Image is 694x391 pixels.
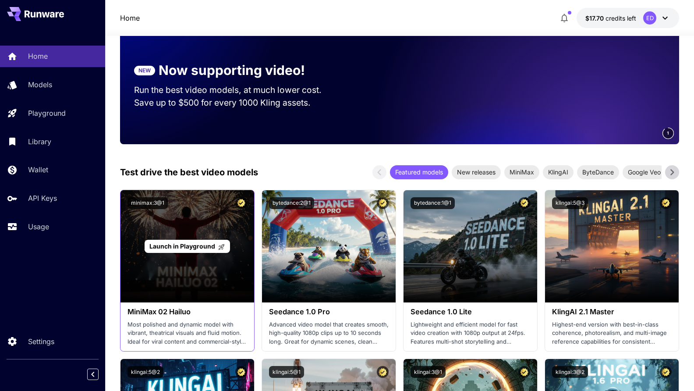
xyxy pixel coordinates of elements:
[94,366,105,382] div: Collapse sidebar
[552,366,588,378] button: klingai:3@2
[518,197,530,209] button: Certified Model – Vetted for best performance and includes a commercial license.
[411,308,530,316] h3: Seedance 1.0 Lite
[127,320,247,346] p: Most polished and dynamic model with vibrant, theatrical visuals and fluid motion. Ideal for vira...
[159,60,305,80] p: Now supporting video!
[269,366,304,378] button: klingai:5@1
[28,79,52,90] p: Models
[543,167,574,177] span: KlingAI
[623,165,666,179] div: Google Veo
[623,167,666,177] span: Google Veo
[411,197,455,209] button: bytedance:1@1
[518,366,530,378] button: Certified Model – Vetted for best performance and includes a commercial license.
[127,366,163,378] button: klingai:5@2
[545,190,679,302] img: alt
[577,167,619,177] span: ByteDance
[452,167,501,177] span: New releases
[577,165,619,179] div: ByteDance
[643,11,656,25] div: ED
[28,336,54,347] p: Settings
[552,197,588,209] button: klingai:5@3
[404,190,537,302] img: alt
[577,8,679,28] button: $17.70244ED
[134,96,338,109] p: Save up to $500 for every 1000 Kling assets.
[504,167,539,177] span: MiniMax
[28,136,51,147] p: Library
[127,308,247,316] h3: MiniMax 02 Hailuo
[120,166,258,179] p: Test drive the best video models
[605,14,636,22] span: credits left
[262,190,396,302] img: alt
[411,366,446,378] button: klingai:3@1
[235,197,247,209] button: Certified Model – Vetted for best performance and includes a commercial license.
[377,197,389,209] button: Certified Model – Vetted for best performance and includes a commercial license.
[87,369,99,380] button: Collapse sidebar
[28,193,57,203] p: API Keys
[552,320,672,346] p: Highest-end version with best-in-class coherence, photorealism, and multi-image reference capabil...
[543,165,574,179] div: KlingAI
[28,51,48,61] p: Home
[145,240,230,253] a: Launch in Playground
[377,366,389,378] button: Certified Model – Vetted for best performance and includes a commercial license.
[390,167,448,177] span: Featured models
[138,67,151,75] p: NEW
[28,221,49,232] p: Usage
[452,165,501,179] div: New releases
[269,320,389,346] p: Advanced video model that creates smooth, high-quality 1080p clips up to 10 seconds long. Great f...
[411,320,530,346] p: Lightweight and efficient model for fast video creation with 1080p output at 24fps. Features mult...
[235,366,247,378] button: Certified Model – Vetted for best performance and includes a commercial license.
[667,130,669,136] span: 1
[552,308,672,316] h3: KlingAI 2.1 Master
[269,308,389,316] h3: Seedance 1.0 Pro
[660,366,672,378] button: Certified Model – Vetted for best performance and includes a commercial license.
[504,165,539,179] div: MiniMax
[585,14,605,22] span: $17.70
[127,197,168,209] button: minimax:3@1
[390,165,448,179] div: Featured models
[149,242,215,250] span: Launch in Playground
[134,84,338,96] p: Run the best video models, at much lower cost.
[120,13,140,23] a: Home
[28,108,66,118] p: Playground
[28,164,48,175] p: Wallet
[585,14,636,23] div: $17.70244
[660,197,672,209] button: Certified Model – Vetted for best performance and includes a commercial license.
[120,13,140,23] nav: breadcrumb
[269,197,314,209] button: bytedance:2@1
